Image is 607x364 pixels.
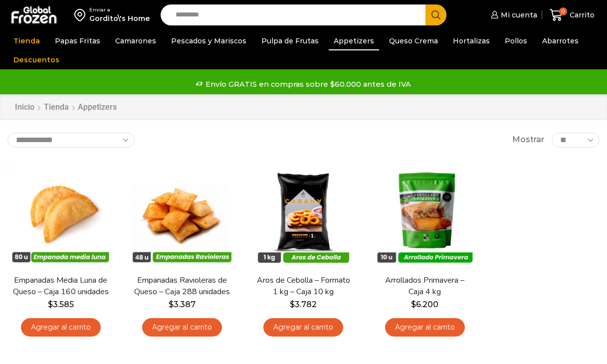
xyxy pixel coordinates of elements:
[263,318,343,337] a: Agregar al carrito: “Aros de Cebolla - Formato 1 kg - Caja 10 kg”
[255,275,351,298] a: Aros de Cebolla – Formato 1 kg – Caja 10 kg
[8,31,45,50] a: Tienda
[48,300,74,309] bdi: 3.585
[169,300,174,309] span: $
[110,31,161,50] a: Camarones
[290,300,295,309] span: $
[488,5,537,25] a: Mi cuenta
[74,6,89,23] img: address-field-icon.svg
[385,318,465,337] a: Agregar al carrito: “Arrollados Primavera - Caja 4 kg”
[512,134,544,146] span: Mostrar
[50,31,105,50] a: Papas Fritas
[48,300,53,309] span: $
[14,102,35,113] a: Inicio
[7,133,135,148] select: Pedido de la tienda
[384,31,443,50] a: Queso Crema
[547,3,597,27] a: 0 Carrito
[290,300,317,309] bdi: 3.782
[8,50,64,69] a: Descuentos
[498,10,537,20] span: Mi cuenta
[377,275,473,298] a: Arrollados Primavera – Caja 4 kg
[134,275,230,298] a: Empanadas Ravioleras de Queso – Caja 288 unidades
[13,275,109,298] a: Empanadas Media Luna de Queso – Caja 160 unidades
[78,102,117,112] h1: Appetizers
[411,300,438,309] bdi: 6.200
[43,102,69,113] a: Tienda
[169,300,196,309] bdi: 3.387
[21,318,101,337] a: Agregar al carrito: “Empanadas Media Luna de Queso - Caja 160 unidades”
[537,31,584,50] a: Abarrotes
[89,13,150,23] div: Gordito\'s Home
[329,31,379,50] a: Appetizers
[166,31,251,50] a: Pescados y Mariscos
[500,31,532,50] a: Pollos
[411,300,416,309] span: $
[559,7,567,15] span: 0
[448,31,495,50] a: Hortalizas
[256,31,324,50] a: Pulpa de Frutas
[142,318,222,337] a: Agregar al carrito: “Empanadas Ravioleras de Queso - Caja 288 unidades”
[89,6,150,13] div: Enviar a
[425,4,446,25] button: Search button
[14,102,117,113] nav: Breadcrumb
[567,10,595,20] span: Carrito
